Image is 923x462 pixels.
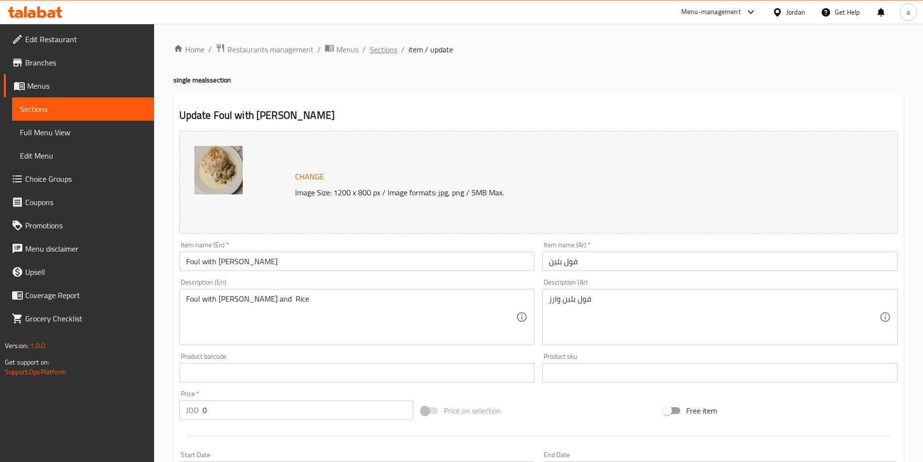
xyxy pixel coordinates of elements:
[686,405,717,416] span: Free item
[20,150,146,161] span: Edit Menu
[4,28,154,51] a: Edit Restaurant
[25,289,146,301] span: Coverage Report
[291,167,328,187] button: Change
[173,44,204,55] a: Home
[179,363,535,382] input: Please enter product barcode
[20,103,146,115] span: Sections
[5,339,29,352] span: Version:
[4,237,154,260] a: Menu disclaimer
[4,307,154,330] a: Grocery Checklist
[25,57,146,68] span: Branches
[5,356,49,368] span: Get support on:
[25,220,146,231] span: Promotions
[295,170,324,184] span: Change
[12,121,154,144] a: Full Menu View
[4,191,154,214] a: Coupons
[786,7,805,17] div: Jordan
[216,43,313,56] a: Restaurants management
[4,51,154,74] a: Branches
[25,196,146,208] span: Coupons
[25,173,146,185] span: Choice Groups
[4,167,154,191] a: Choice Groups
[542,363,898,382] input: Please enter product sku
[30,339,45,352] span: 1.0.0
[408,44,453,55] span: item / update
[325,43,359,56] a: Menus
[25,266,146,278] span: Upsell
[173,43,904,56] nav: breadcrumb
[542,252,898,271] input: Enter name Ar
[27,80,146,92] span: Menus
[362,44,366,55] li: /
[549,294,879,340] textarea: فول بلبن وارز
[203,400,414,420] input: Please enter price
[4,284,154,307] a: Coverage Report
[4,74,154,97] a: Menus
[25,33,146,45] span: Edit Restaurant
[173,75,904,85] h4: single meals section
[4,260,154,284] a: Upsell
[194,146,243,194] img: %D9%81%D9%88%D9%84_%D8%A8%D9%84%D8%A8%D9%86638040654428581359.jpg
[4,214,154,237] a: Promotions
[444,405,501,416] span: Price on selection
[370,44,397,55] a: Sections
[317,44,321,55] li: /
[25,243,146,255] span: Menu disclaimer
[681,6,741,18] div: Menu-management
[291,187,808,198] p: Image Size: 1200 x 800 px / Image formats: jpg, png / 5MB Max.
[12,144,154,167] a: Edit Menu
[907,7,910,17] span: a
[25,313,146,324] span: Grocery Checklist
[186,404,199,416] p: JOD
[179,252,535,271] input: Enter name En
[401,44,405,55] li: /
[12,97,154,121] a: Sections
[186,294,516,340] textarea: Foul with [PERSON_NAME] and Rice
[227,44,313,55] span: Restaurants management
[179,108,898,123] h2: Update Foul with [PERSON_NAME]
[20,127,146,138] span: Full Menu View
[208,44,212,55] li: /
[336,44,359,55] span: Menus
[5,366,66,378] a: Support.OpsPlatform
